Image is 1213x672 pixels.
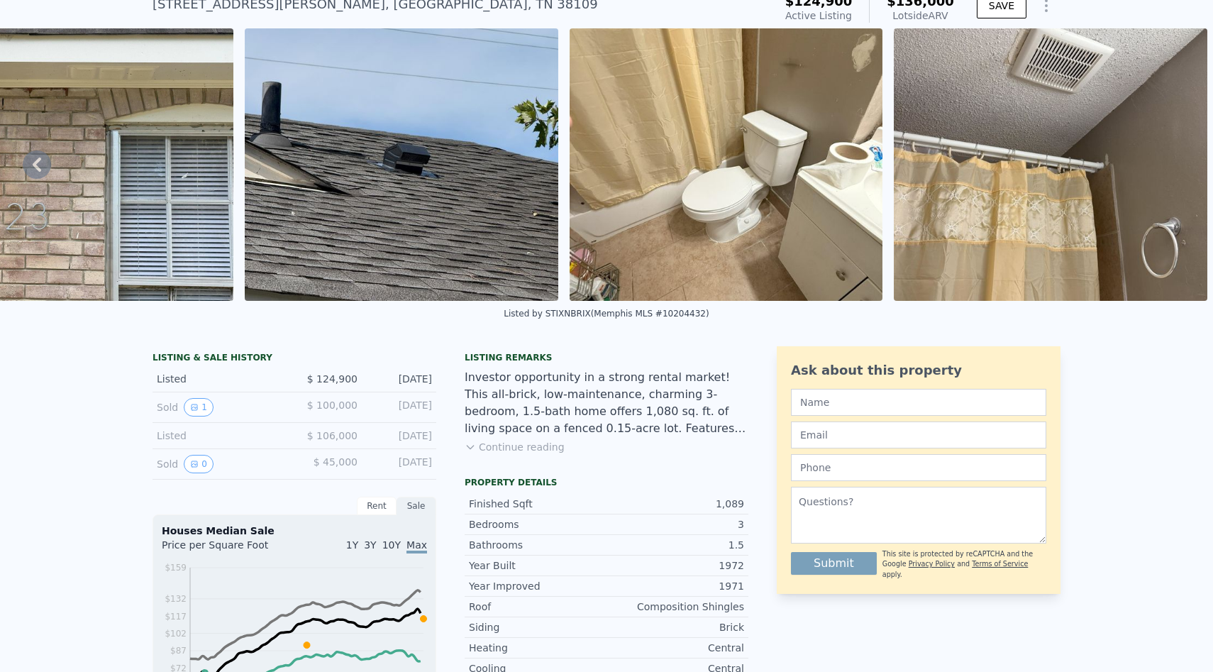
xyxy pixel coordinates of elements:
div: Central [606,641,744,655]
div: LISTING & SALE HISTORY [153,352,436,366]
div: Sold [157,398,283,417]
input: Email [791,422,1046,448]
div: Listed [157,372,283,386]
tspan: $102 [165,629,187,639]
div: Finished Sqft [469,497,606,511]
div: Sale [397,497,436,515]
img: Sale: 167584402 Parcel: 85615467 [894,28,1207,301]
tspan: $159 [165,563,187,573]
div: Price per Square Foot [162,538,294,561]
div: Houses Median Sale [162,524,427,538]
tspan: $117 [165,612,187,622]
span: $ 45,000 [314,456,358,468]
div: Bathrooms [469,538,606,552]
div: Year Improved [469,579,606,593]
span: $ 124,900 [307,373,358,385]
div: Investor opportunity in a strong rental market! This all-brick, low-maintenance, charming 3-bedro... [465,369,748,437]
div: Brick [606,620,744,634]
div: Sold [157,455,283,473]
span: 1Y [346,539,358,551]
div: Year Built [469,558,606,573]
span: Max [406,539,427,553]
span: 10Y [382,539,401,551]
div: 1,089 [606,497,744,511]
div: Siding [469,620,606,634]
div: 1.5 [606,538,744,552]
button: Submit [791,552,877,575]
div: [DATE] [369,455,432,473]
div: Composition Shingles [606,600,744,614]
div: Listed by STIXNBRIX (Memphis MLS #10204432) [504,309,709,319]
span: $ 106,000 [307,430,358,441]
button: View historical data [184,398,214,417]
div: Roof [469,600,606,614]
button: Continue reading [465,440,565,454]
a: Terms of Service [972,560,1028,568]
img: Sale: 167584402 Parcel: 85615467 [245,28,558,301]
input: Phone [791,454,1046,481]
input: Name [791,389,1046,416]
div: Bedrooms [469,517,606,531]
div: [DATE] [369,372,432,386]
div: 1971 [606,579,744,593]
span: 3Y [364,539,376,551]
span: $ 100,000 [307,400,358,411]
button: View historical data [184,455,214,473]
div: 1972 [606,558,744,573]
tspan: $87 [170,646,187,656]
div: [DATE] [369,398,432,417]
div: Ask about this property [791,360,1046,380]
div: 3 [606,517,744,531]
div: [DATE] [369,429,432,443]
img: Sale: 167584402 Parcel: 85615467 [570,28,883,301]
div: Lotside ARV [887,9,954,23]
div: Property details [465,477,748,488]
div: Heating [469,641,606,655]
tspan: $132 [165,594,187,604]
div: Listed [157,429,283,443]
div: Rent [357,497,397,515]
a: Privacy Policy [909,560,955,568]
div: This site is protected by reCAPTCHA and the Google and apply. [882,549,1046,580]
div: Listing remarks [465,352,748,363]
span: Active Listing [785,10,852,21]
